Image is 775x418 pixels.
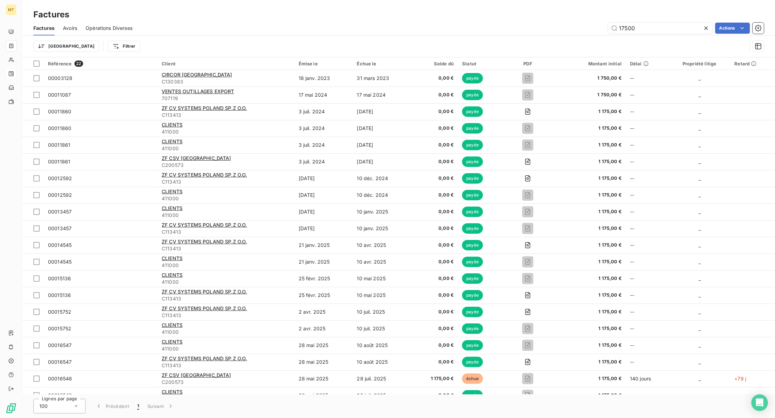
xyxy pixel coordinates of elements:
[294,337,353,354] td: 28 mai 2025
[557,91,622,98] span: 1 750,00 €
[137,403,139,410] span: 1
[48,275,71,281] span: 00015136
[294,220,353,237] td: [DATE]
[294,237,353,254] td: 21 janv. 2025
[626,220,669,237] td: --
[462,240,483,250] span: payée
[39,403,48,410] span: 100
[626,270,669,287] td: --
[416,208,454,215] span: 0,00 €
[162,295,290,302] span: C113413
[294,304,353,320] td: 2 avr. 2025
[162,61,290,66] div: Client
[416,242,454,249] span: 0,00 €
[162,78,290,85] span: C130383
[162,279,290,286] span: 411000
[162,72,232,78] span: CIRCOR [GEOGRAPHIC_DATA]
[108,41,140,52] button: Filtrer
[48,259,72,265] span: 00014545
[626,120,669,137] td: --
[699,108,701,114] span: _
[353,287,412,304] td: 10 mai 2025
[462,340,483,351] span: payée
[6,403,17,414] img: Logo LeanPay
[462,307,483,317] span: payée
[162,178,290,185] span: C113413
[673,61,726,66] div: Propriété litige
[462,106,483,117] span: payée
[162,272,183,278] span: CLIENTS
[48,342,72,348] span: 00016547
[699,92,701,98] span: _
[162,128,290,135] span: 411000
[462,390,483,401] span: payée
[626,354,669,370] td: --
[626,387,669,404] td: --
[162,372,231,378] span: ZF CSV [GEOGRAPHIC_DATA]
[735,61,771,66] div: Retard
[353,220,412,237] td: 10 janv. 2025
[626,103,669,120] td: --
[462,61,499,66] div: Statut
[294,270,353,287] td: 25 févr. 2025
[48,175,72,181] span: 00012592
[699,392,701,398] span: _
[416,359,454,365] span: 0,00 €
[162,389,183,395] span: CLIENTS
[162,172,247,178] span: ZF CV SYSTEMS POLAND SP.Z O.O.
[416,392,454,399] span: 0,00 €
[462,190,483,200] span: payée
[162,105,247,111] span: ZF CV SYSTEMS POLAND SP.Z O.O.
[294,354,353,370] td: 28 mai 2025
[626,337,669,354] td: --
[626,70,669,87] td: --
[162,155,231,161] span: ZF CSV [GEOGRAPHIC_DATA]
[294,320,353,337] td: 2 avr. 2025
[626,203,669,220] td: --
[557,375,622,382] span: 1 175,00 €
[557,359,622,365] span: 1 175,00 €
[162,228,290,235] span: C113413
[162,322,183,328] span: CLIENTS
[557,342,622,349] span: 1 175,00 €
[699,342,701,348] span: _
[162,145,290,152] span: 411000
[299,61,349,66] div: Émise le
[48,325,71,331] span: 00015752
[86,25,132,32] span: Opérations Diverses
[357,61,408,66] div: Échue le
[416,61,454,66] div: Solde dû
[353,354,412,370] td: 10 août 2025
[462,357,483,367] span: payée
[557,258,622,265] span: 1 175,00 €
[143,399,178,413] button: Suivant
[557,208,622,215] span: 1 175,00 €
[462,373,483,384] span: échue
[162,245,290,252] span: C113413
[626,237,669,254] td: --
[48,75,72,81] span: 00003128
[462,223,483,234] span: payée
[353,337,412,354] td: 10 août 2025
[48,61,72,66] span: Référence
[294,137,353,153] td: 3 juil. 2024
[462,90,483,100] span: payée
[48,125,71,131] span: 00011860
[48,376,72,381] span: 00016548
[48,242,72,248] span: 00014545
[699,209,701,215] span: _
[162,355,247,361] span: ZF CV SYSTEMS POLAND SP.Z O.O.
[626,137,669,153] td: --
[462,257,483,267] span: payée
[416,175,454,182] span: 0,00 €
[557,325,622,332] span: 1 175,00 €
[416,225,454,232] span: 0,00 €
[294,287,353,304] td: 25 févr. 2025
[162,122,183,128] span: CLIENTS
[48,309,71,315] span: 00015752
[91,399,133,413] button: Précédent
[626,170,669,187] td: --
[699,275,701,281] span: _
[557,308,622,315] span: 1 175,00 €
[416,108,454,115] span: 0,00 €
